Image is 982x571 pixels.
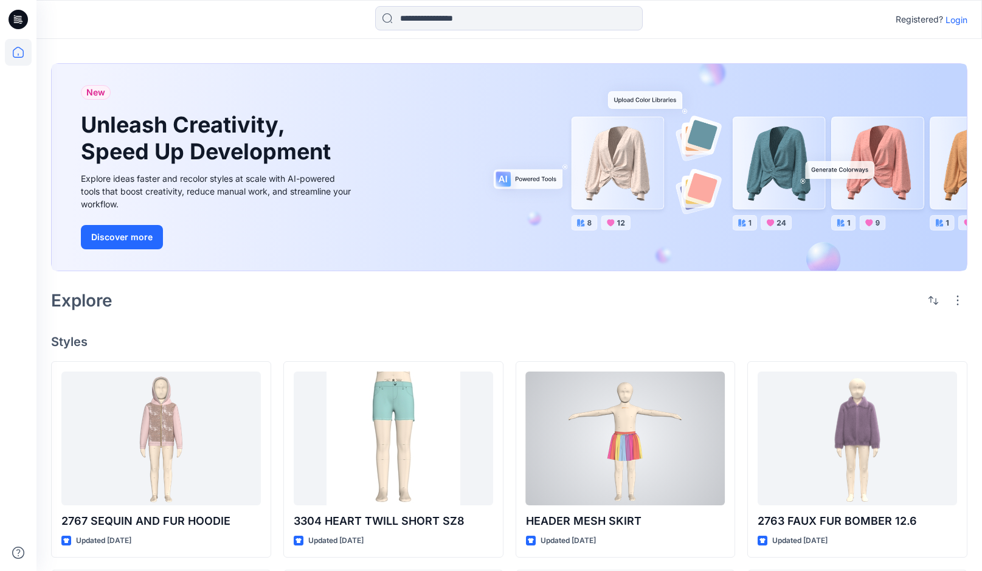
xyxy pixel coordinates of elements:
[51,291,112,310] h2: Explore
[81,172,354,210] div: Explore ideas faster and recolor styles at scale with AI-powered tools that boost creativity, red...
[294,513,493,530] p: 3304 HEART TWILL SHORT SZ8
[308,535,364,547] p: Updated [DATE]
[76,535,131,547] p: Updated [DATE]
[81,225,354,249] a: Discover more
[526,372,725,505] a: HEADER MESH SKIRT
[946,13,967,26] p: Login
[526,513,725,530] p: HEADER MESH SKIRT
[51,334,967,349] h4: Styles
[541,535,596,547] p: Updated [DATE]
[758,513,957,530] p: 2763 FAUX FUR BOMBER 12.6
[896,12,943,27] p: Registered?
[81,225,163,249] button: Discover more
[86,85,105,100] span: New
[61,372,261,505] a: 2767 SEQUIN AND FUR HOODIE
[758,372,957,505] a: 2763 FAUX FUR BOMBER 12.6
[772,535,828,547] p: Updated [DATE]
[81,112,336,164] h1: Unleash Creativity, Speed Up Development
[61,513,261,530] p: 2767 SEQUIN AND FUR HOODIE
[294,372,493,505] a: 3304 HEART TWILL SHORT SZ8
